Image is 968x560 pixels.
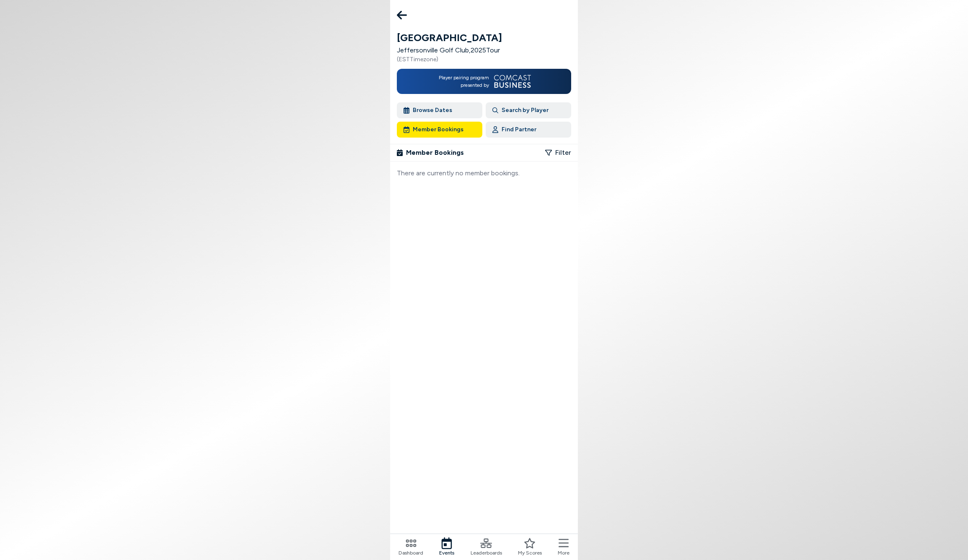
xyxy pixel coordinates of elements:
[555,148,571,158] span: Filter
[471,537,502,557] a: Leaderboards
[558,537,569,557] button: More
[471,549,502,557] span: Leaderboards
[437,74,489,89] span: Player pairing program presented by
[397,168,571,178] div: There are currently no member bookings.
[399,549,423,557] span: Dashboard
[397,55,438,64] div: ( EST Timezone)
[406,148,464,158] span: Member Bookings
[486,122,571,138] button: Find Partner
[518,549,542,557] span: My Scores
[397,30,502,45] h1: [GEOGRAPHIC_DATA]
[558,549,569,557] span: More
[397,45,500,55] div: Jeffersonville Golf Club , 2025 Tour
[397,122,482,138] button: Member Bookings
[399,537,423,557] a: Dashboard
[518,537,542,557] a: My Scores
[397,102,482,118] button: Browse Dates
[486,102,571,118] button: Search by Player
[439,537,454,557] a: Events
[439,549,454,557] span: Events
